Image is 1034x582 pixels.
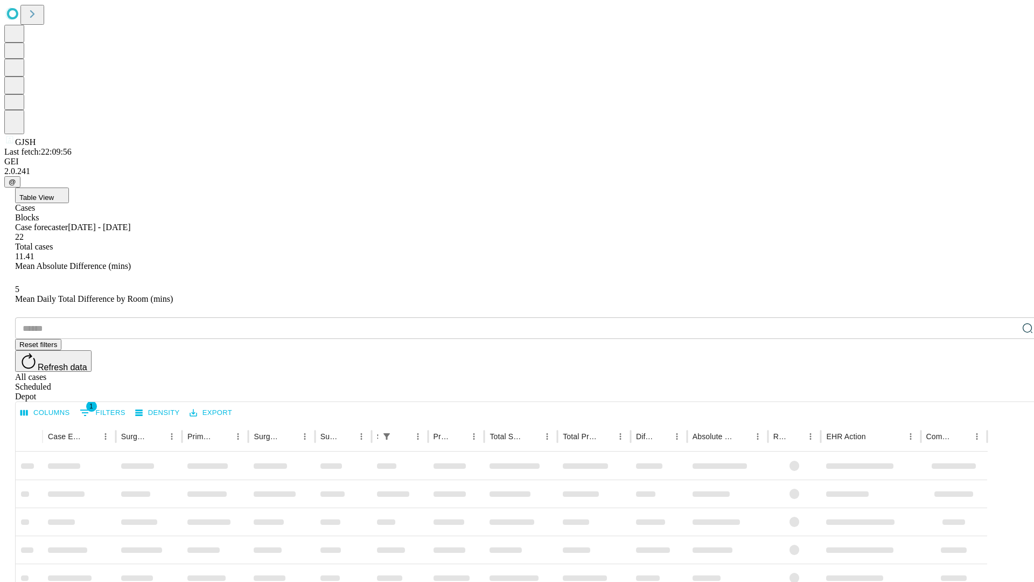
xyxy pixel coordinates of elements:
[735,429,750,444] button: Sort
[15,242,53,251] span: Total cases
[867,429,882,444] button: Sort
[18,405,73,421] button: Select columns
[540,429,555,444] button: Menu
[15,339,61,350] button: Reset filters
[15,223,68,232] span: Case forecaster
[19,193,54,202] span: Table View
[121,432,148,441] div: Surgeon Name
[15,137,36,147] span: GJSH
[77,404,128,421] button: Show filters
[613,429,628,444] button: Menu
[19,341,57,349] span: Reset filters
[215,429,230,444] button: Sort
[15,294,173,303] span: Mean Daily Total Difference by Room (mins)
[15,350,92,372] button: Refresh data
[379,429,394,444] button: Show filters
[339,429,354,444] button: Sort
[4,167,1030,176] div: 2.0.241
[15,188,69,203] button: Table View
[954,429,969,444] button: Sort
[773,432,787,441] div: Resolved in EHR
[354,429,369,444] button: Menu
[379,429,394,444] div: 1 active filter
[4,176,20,188] button: @
[466,429,481,444] button: Menu
[903,429,918,444] button: Menu
[86,401,97,412] span: 1
[490,432,523,441] div: Total Scheduled Duration
[788,429,803,444] button: Sort
[83,429,98,444] button: Sort
[525,429,540,444] button: Sort
[669,429,684,444] button: Menu
[969,429,984,444] button: Menu
[693,432,734,441] div: Absolute Difference
[187,405,235,421] button: Export
[636,432,653,441] div: Difference
[297,429,312,444] button: Menu
[4,157,1030,167] div: GEI
[377,432,378,441] div: Scheduled In Room Duration
[926,432,953,441] div: Comments
[803,429,818,444] button: Menu
[98,429,113,444] button: Menu
[15,261,131,271] span: Mean Absolute Difference (mins)
[395,429,410,444] button: Sort
[68,223,130,232] span: [DATE] - [DATE]
[15,252,34,261] span: 11.41
[451,429,466,444] button: Sort
[563,432,597,441] div: Total Predicted Duration
[4,147,72,156] span: Last fetch: 22:09:56
[654,429,669,444] button: Sort
[410,429,425,444] button: Menu
[187,432,214,441] div: Primary Service
[15,285,19,294] span: 5
[826,432,865,441] div: EHR Action
[598,429,613,444] button: Sort
[15,232,24,241] span: 22
[164,429,179,444] button: Menu
[48,432,82,441] div: Case Epic Id
[149,429,164,444] button: Sort
[132,405,183,421] button: Density
[38,363,87,372] span: Refresh data
[750,429,765,444] button: Menu
[254,432,281,441] div: Surgery Name
[9,178,16,186] span: @
[230,429,246,444] button: Menu
[320,432,338,441] div: Surgery Date
[282,429,297,444] button: Sort
[434,432,451,441] div: Predicted In Room Duration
